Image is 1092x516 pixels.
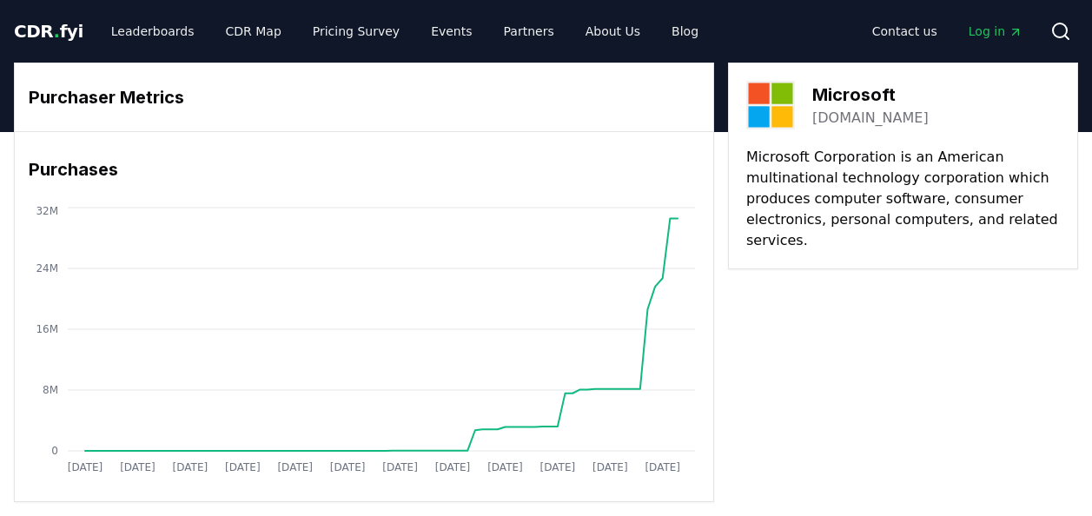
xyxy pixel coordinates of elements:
[858,16,1036,47] nav: Main
[97,16,712,47] nav: Main
[225,461,261,473] tspan: [DATE]
[97,16,208,47] a: Leaderboards
[812,108,929,129] a: [DOMAIN_NAME]
[299,16,414,47] a: Pricing Survey
[14,19,83,43] a: CDR.fyi
[746,147,1060,251] p: Microsoft Corporation is an American multinational technology corporation which produces computer...
[36,262,58,275] tspan: 24M
[277,461,313,473] tspan: [DATE]
[36,205,58,217] tspan: 32M
[212,16,295,47] a: CDR Map
[330,461,366,473] tspan: [DATE]
[36,323,58,335] tspan: 16M
[540,461,576,473] tspan: [DATE]
[435,461,471,473] tspan: [DATE]
[955,16,1036,47] a: Log in
[51,445,58,457] tspan: 0
[29,156,699,182] h3: Purchases
[592,461,628,473] tspan: [DATE]
[54,21,60,42] span: .
[120,461,156,473] tspan: [DATE]
[658,16,712,47] a: Blog
[490,16,568,47] a: Partners
[173,461,208,473] tspan: [DATE]
[14,21,83,42] span: CDR fyi
[572,16,654,47] a: About Us
[382,461,418,473] tspan: [DATE]
[858,16,951,47] a: Contact us
[487,461,523,473] tspan: [DATE]
[969,23,1023,40] span: Log in
[417,16,486,47] a: Events
[43,384,58,396] tspan: 8M
[812,82,929,108] h3: Microsoft
[68,461,103,473] tspan: [DATE]
[746,81,795,129] img: Microsoft-logo
[645,461,680,473] tspan: [DATE]
[29,84,699,110] h3: Purchaser Metrics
